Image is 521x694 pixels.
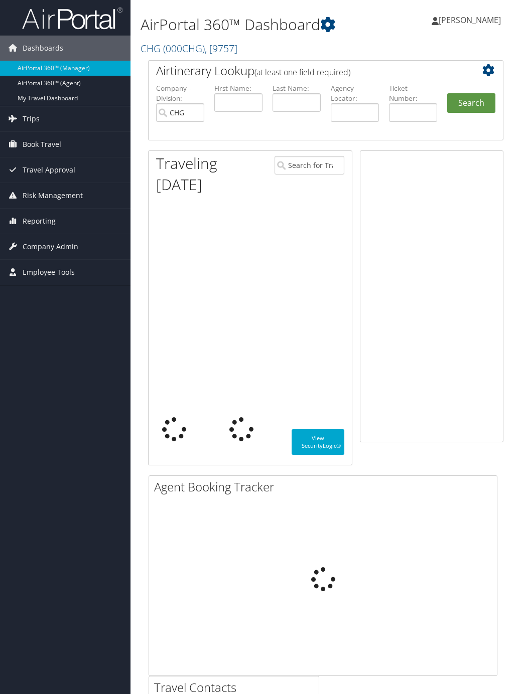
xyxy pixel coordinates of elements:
[156,62,466,79] h2: Airtinerary Lookup
[389,83,437,104] label: Ticket Number:
[141,42,237,55] a: CHG
[156,153,259,195] h1: Traveling [DATE]
[163,42,205,55] span: ( 000CHG )
[22,7,122,30] img: airportal-logo.png
[23,36,63,61] span: Dashboards
[23,183,83,208] span: Risk Management
[23,157,75,183] span: Travel Approval
[447,93,495,113] button: Search
[23,132,61,157] span: Book Travel
[273,83,321,93] label: Last Name:
[23,209,56,234] span: Reporting
[141,14,387,35] h1: AirPortal 360™ Dashboard
[292,429,344,455] a: View SecurityLogic®
[331,83,379,104] label: Agency Locator:
[432,5,511,35] a: [PERSON_NAME]
[23,260,75,285] span: Employee Tools
[23,106,40,131] span: Trips
[156,83,204,104] label: Company - Division:
[205,42,237,55] span: , [ 9757 ]
[23,234,78,259] span: Company Admin
[154,478,497,495] h2: Agent Booking Tracker
[214,83,263,93] label: First Name:
[275,156,344,175] input: Search for Traveler
[254,67,350,78] span: (at least one field required)
[439,15,501,26] span: [PERSON_NAME]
